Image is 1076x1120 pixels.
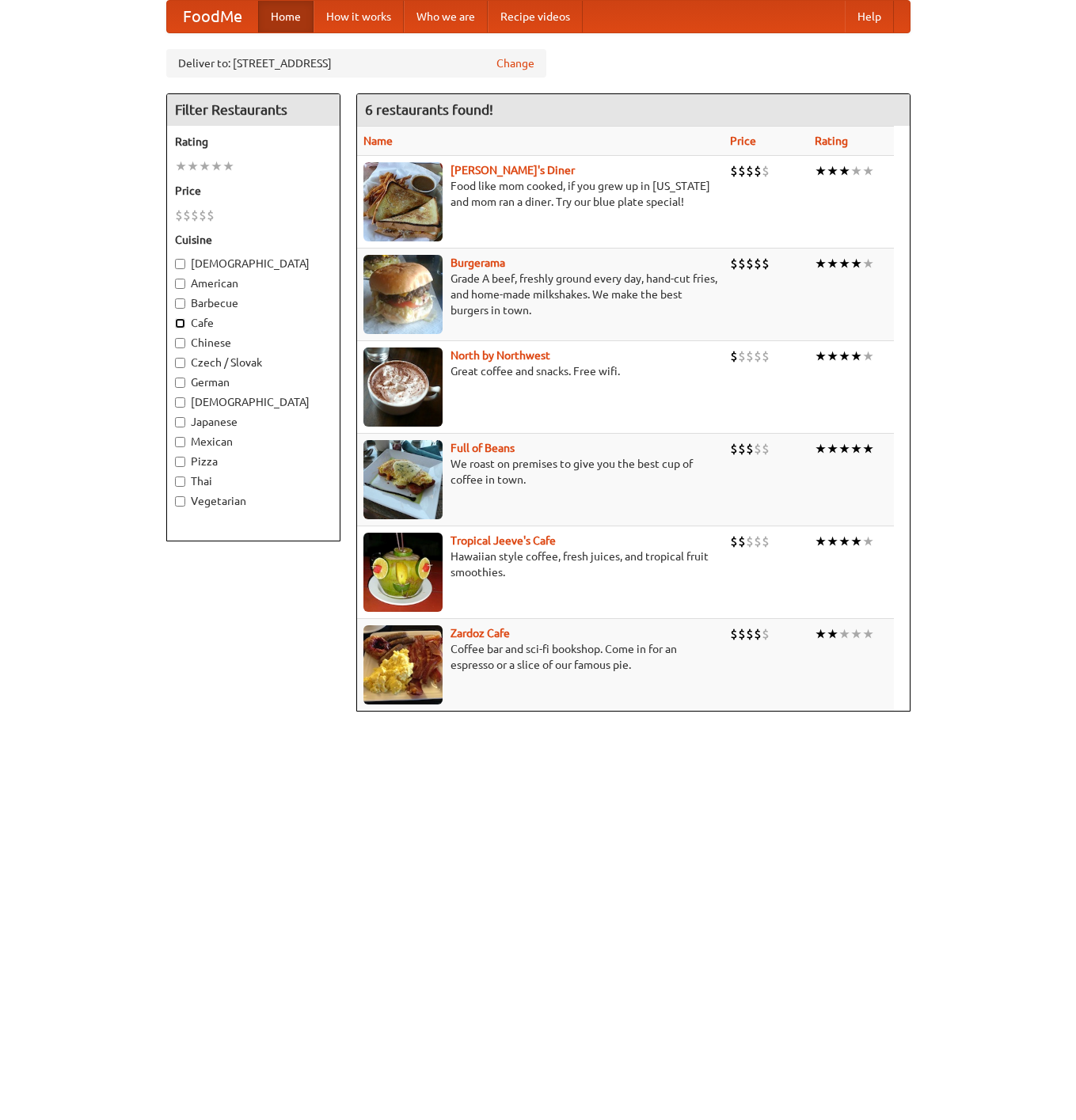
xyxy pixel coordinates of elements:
[862,533,874,550] li: ★
[199,207,207,224] li: $
[850,533,862,550] li: ★
[451,256,505,269] a: Burgerama
[827,440,838,457] li: ★
[850,162,862,180] li: ★
[850,347,862,365] li: ★
[845,1,894,32] a: Help
[730,347,738,365] li: $
[746,347,754,365] li: $
[363,625,443,704] img: zardoz.jpg
[207,207,215,224] li: $
[363,271,717,318] p: Grade A beef, freshly ground every day, hand-cut fries, and home-made milkshakes. We make the bes...
[211,158,222,175] li: ★
[199,158,211,175] li: ★
[815,533,827,550] li: ★
[762,625,770,643] li: $
[175,279,185,289] input: American
[815,625,827,643] li: ★
[827,255,838,272] li: ★
[175,335,332,351] label: Chinese
[838,625,850,643] li: ★
[738,533,746,550] li: $
[175,298,185,309] input: Barbecue
[815,162,827,180] li: ★
[827,347,838,365] li: ★
[827,625,838,643] li: ★
[850,440,862,457] li: ★
[363,440,443,519] img: beans.jpg
[175,315,332,331] label: Cafe
[175,457,185,467] input: Pizza
[746,533,754,550] li: $
[850,625,862,643] li: ★
[175,183,332,199] h5: Price
[746,440,754,457] li: $
[451,627,510,640] a: Zardoz Cafe
[838,347,850,365] li: ★
[762,440,770,457] li: $
[862,347,874,365] li: ★
[738,440,746,457] li: $
[175,358,185,368] input: Czech / Slovak
[754,347,762,365] li: $
[746,162,754,180] li: $
[363,549,717,580] p: Hawaiian style coffee, fresh juices, and tropical fruit smoothies.
[850,255,862,272] li: ★
[175,473,332,489] label: Thai
[762,347,770,365] li: $
[838,255,850,272] li: ★
[175,207,183,224] li: $
[175,256,332,271] label: [DEMOGRAPHIC_DATA]
[175,338,185,348] input: Chinese
[862,440,874,457] li: ★
[175,493,332,509] label: Vegetarian
[738,255,746,272] li: $
[175,414,332,430] label: Japanese
[815,347,827,365] li: ★
[762,162,770,180] li: $
[175,295,332,311] label: Barbecue
[363,347,443,427] img: north.jpg
[175,378,185,388] input: German
[175,417,185,427] input: Japanese
[363,162,443,241] img: sallys.jpg
[222,158,234,175] li: ★
[730,625,738,643] li: $
[746,255,754,272] li: $
[175,374,332,390] label: German
[191,207,199,224] li: $
[451,349,550,362] a: North by Northwest
[175,318,185,328] input: Cafe
[862,162,874,180] li: ★
[175,496,185,507] input: Vegetarian
[762,533,770,550] li: $
[488,1,583,32] a: Recipe videos
[815,255,827,272] li: ★
[175,232,332,248] h5: Cuisine
[363,178,717,210] p: Food like mom cooked, if you grew up in [US_STATE] and mom ran a diner. Try our blue plate special!
[167,94,340,126] h4: Filter Restaurants
[451,534,556,547] a: Tropical Jeeve's Cafe
[175,158,187,175] li: ★
[175,134,332,150] h5: Rating
[167,1,258,32] a: FoodMe
[730,533,738,550] li: $
[451,164,575,177] a: [PERSON_NAME]'s Diner
[175,454,332,469] label: Pizza
[175,476,185,487] input: Thai
[730,255,738,272] li: $
[754,533,762,550] li: $
[175,437,185,447] input: Mexican
[754,162,762,180] li: $
[738,347,746,365] li: $
[738,625,746,643] li: $
[827,162,838,180] li: ★
[258,1,314,32] a: Home
[730,162,738,180] li: $
[451,442,515,454] a: Full of Beans
[187,158,199,175] li: ★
